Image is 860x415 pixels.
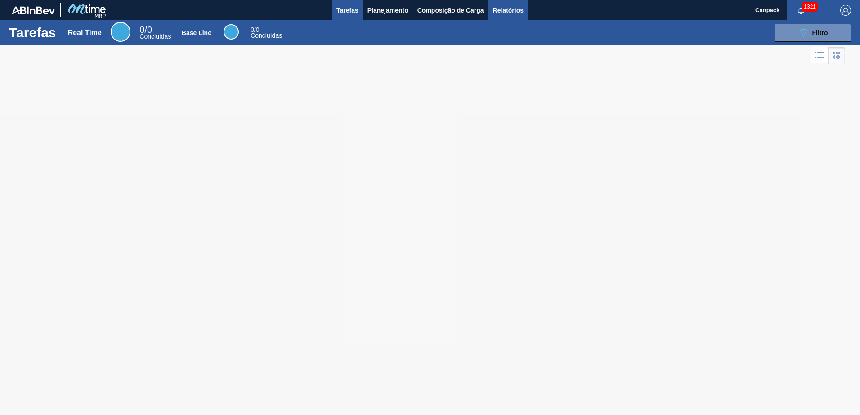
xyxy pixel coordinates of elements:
div: Real Time [68,29,102,37]
div: Base Line [224,24,239,40]
div: Real Time [139,26,171,40]
span: 0 [139,25,144,35]
h1: Tarefas [9,27,56,38]
div: Base Line [251,27,282,39]
button: Filtro [775,24,851,42]
img: TNhmsLtSVTkK8tSr43FrP2fwEKptu5GPRR3wAAAABJRU5ErkJggg== [12,6,55,14]
span: 0 [251,26,254,33]
div: Real Time [111,22,130,42]
span: Relatórios [493,5,524,16]
button: Notificações [787,4,815,17]
span: Tarefas [336,5,358,16]
div: Base Line [182,29,211,36]
span: 1321 [802,2,818,12]
span: / 0 [139,25,152,35]
span: Concluídas [251,32,282,39]
img: Logout [840,5,851,16]
span: / 0 [251,26,259,33]
span: Composição de Carga [417,5,484,16]
span: Planejamento [367,5,408,16]
span: Filtro [812,29,828,36]
span: Concluídas [139,33,171,40]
